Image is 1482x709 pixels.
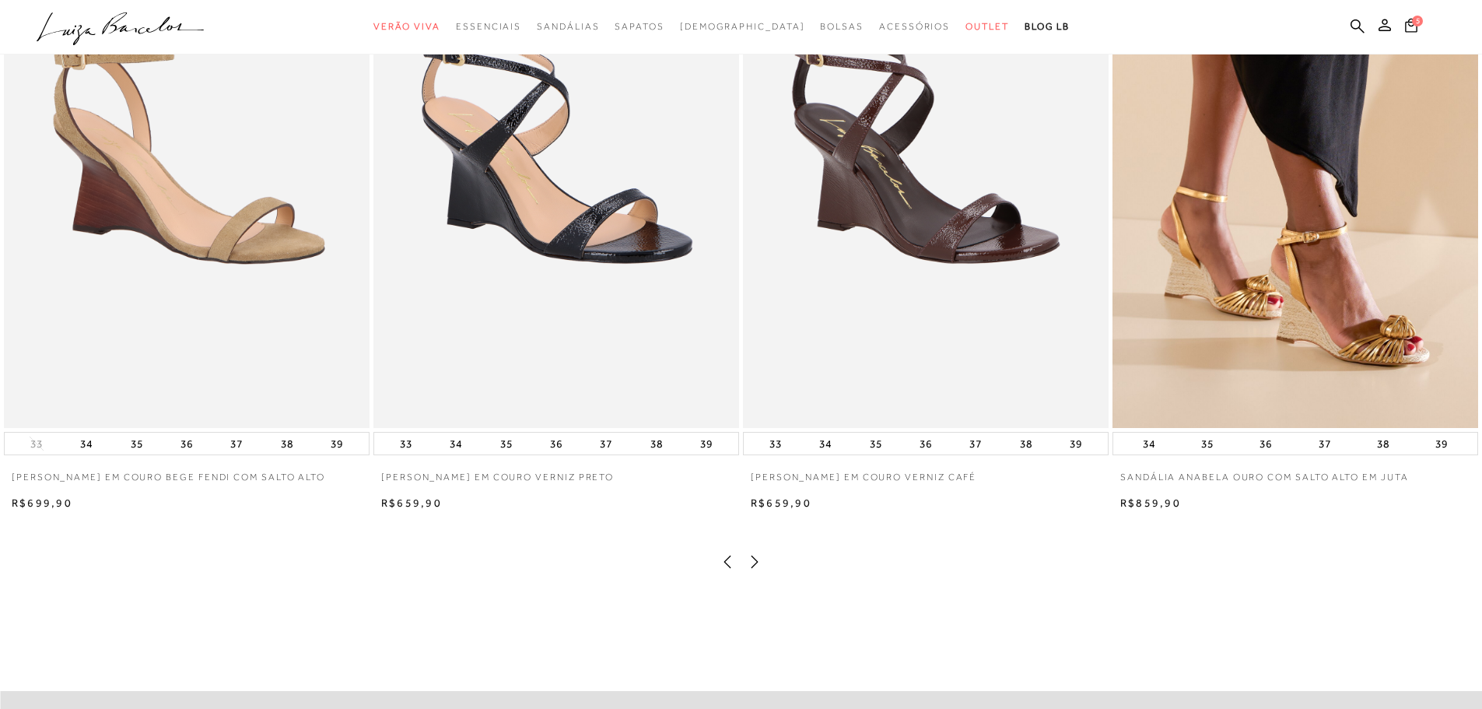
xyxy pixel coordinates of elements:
[1138,433,1160,455] button: 34
[695,433,717,455] button: 39
[126,433,148,455] button: 35
[743,471,984,496] a: [PERSON_NAME] EM COURO VERNIZ CAFÉ
[915,433,937,455] button: 36
[1398,15,1424,40] button: 5
[75,433,97,455] button: 34
[1025,21,1070,32] span: BLOG LB
[1431,433,1452,455] button: 39
[537,12,599,41] a: noSubCategoriesText
[496,433,517,455] button: 35
[12,497,72,509] span: R$699,90
[1196,433,1218,455] button: 35
[965,12,1009,41] a: noSubCategoriesText
[1372,433,1394,455] button: 38
[820,12,864,41] a: noSubCategoriesText
[176,433,198,455] button: 36
[595,433,617,455] button: 37
[815,433,836,455] button: 34
[820,21,864,32] span: Bolsas
[456,12,521,41] a: noSubCategoriesText
[965,21,1009,32] span: Outlet
[276,433,298,455] button: 38
[226,433,247,455] button: 37
[751,497,811,509] span: R$659,90
[537,21,599,32] span: Sandálias
[865,433,887,455] button: 35
[1015,433,1037,455] button: 38
[1112,471,1416,496] a: SANDÁLIA ANABELA OURO COM SALTO ALTO EM JUTA
[4,471,333,496] a: [PERSON_NAME] EM COURO BEGE FENDI COM SALTO ALTO
[965,433,986,455] button: 37
[1120,497,1181,509] span: R$859,90
[395,433,417,455] button: 33
[879,12,950,41] a: noSubCategoriesText
[445,433,467,455] button: 34
[545,433,567,455] button: 36
[765,433,787,455] button: 33
[680,21,805,32] span: [DEMOGRAPHIC_DATA]
[456,21,521,32] span: Essenciais
[615,21,664,32] span: Sapatos
[381,497,442,509] span: R$659,90
[615,12,664,41] a: noSubCategoriesText
[680,12,805,41] a: noSubCategoriesText
[26,437,47,451] button: 33
[373,12,440,41] a: noSubCategoriesText
[1025,12,1070,41] a: BLOG LB
[1314,433,1336,455] button: 37
[879,21,950,32] span: Acessórios
[1412,12,1425,26] span: 5
[1255,433,1277,455] button: 36
[373,21,440,32] span: Verão Viva
[373,471,622,496] a: [PERSON_NAME] EM COURO VERNIZ PRETO
[326,433,348,455] button: 39
[1065,433,1087,455] button: 39
[646,433,667,455] button: 38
